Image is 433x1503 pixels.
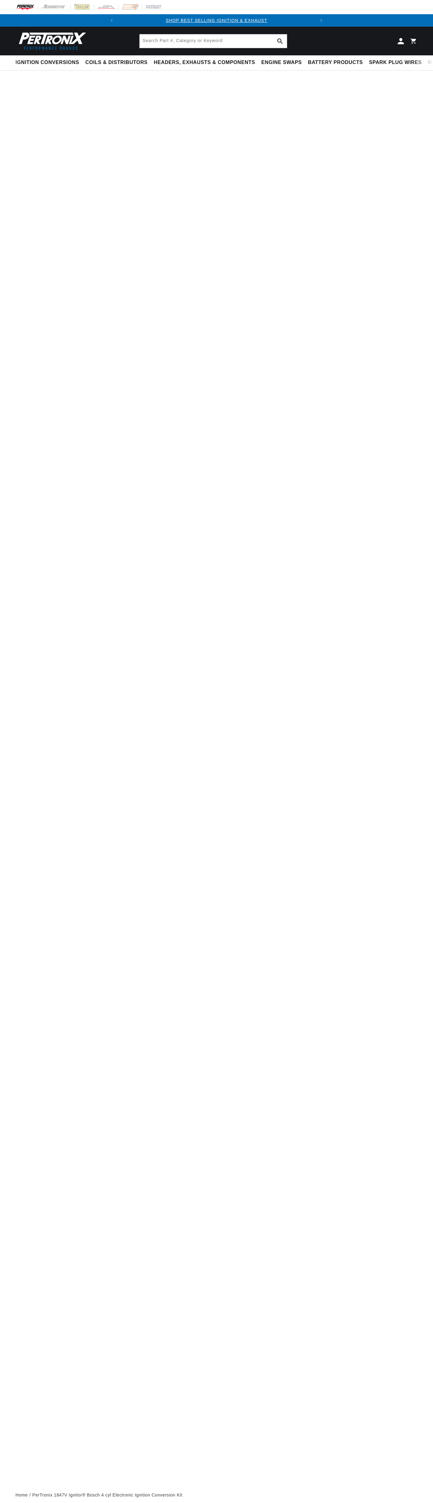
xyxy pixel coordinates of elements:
[305,55,366,70] summary: Battery Products
[273,34,287,48] button: Search Part #, Category or Keyword
[15,55,82,70] summary: Ignition Conversions
[85,59,148,66] span: Coils & Distributors
[118,17,315,24] div: Announcement
[82,55,151,70] summary: Coils & Distributors
[140,34,287,48] input: Search Part #, Category or Keyword
[15,59,79,66] span: Ignition Conversions
[151,55,258,70] summary: Headers, Exhausts & Components
[106,14,118,27] button: Translation missing: en.sections.announcements.previous_announcement
[118,17,315,24] div: 1 of 2
[315,14,327,27] button: Translation missing: en.sections.announcements.next_announcement
[258,55,305,70] summary: Engine Swaps
[15,1492,28,1498] a: Home
[15,30,87,52] img: Pertronix
[32,1492,182,1498] a: PerTronix 1847V Ignitor® Bosch 4 cyl Electronic Ignition Conversion Kit
[154,59,255,66] span: Headers, Exhausts & Components
[308,59,363,66] span: Battery Products
[15,1492,418,1498] nav: breadcrumbs
[166,18,267,23] a: SHOP BEST SELLING IGNITION & EXHAUST
[366,55,425,70] summary: Spark Plug Wires
[369,59,422,66] span: Spark Plug Wires
[261,59,302,66] span: Engine Swaps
